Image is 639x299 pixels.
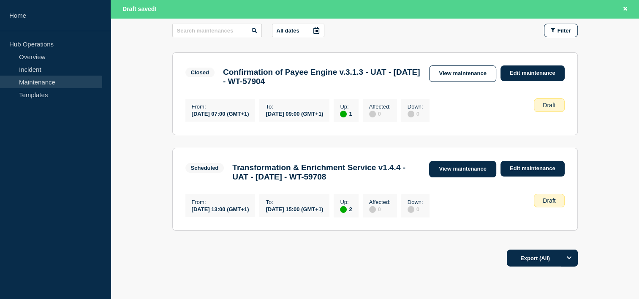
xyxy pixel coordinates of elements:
p: To : [266,199,323,205]
p: Up : [340,199,352,205]
div: up [340,111,347,117]
div: 0 [408,205,423,213]
p: Affected : [369,103,391,110]
p: All dates [277,27,299,34]
div: 0 [369,110,391,117]
a: Edit maintenance [500,65,565,81]
button: Close banner [620,4,631,14]
button: Options [561,250,578,266]
div: disabled [369,206,376,213]
p: Down : [408,103,423,110]
div: [DATE] 15:00 (GMT+1) [266,205,323,212]
div: disabled [408,111,414,117]
a: View maintenance [429,65,496,82]
div: up [340,206,347,213]
p: Affected : [369,199,391,205]
button: Export (All) [507,250,578,266]
button: Filter [544,24,578,37]
div: 1 [340,110,352,117]
p: Up : [340,103,352,110]
div: Scheduled [191,165,219,171]
div: 0 [408,110,423,117]
span: Filter [557,27,571,34]
div: [DATE] 09:00 (GMT+1) [266,110,323,117]
h3: Confirmation of Payee Engine v.3.1.3 - UAT - [DATE] - WT-57904 [223,68,421,86]
input: Search maintenances [172,24,262,37]
span: Draft saved! [122,5,157,12]
div: disabled [408,206,414,213]
a: Edit maintenance [500,161,565,177]
p: To : [266,103,323,110]
div: 2 [340,205,352,213]
p: Down : [408,199,423,205]
div: Closed [191,69,209,76]
a: View maintenance [429,161,496,177]
div: Draft [534,194,564,207]
div: 0 [369,205,391,213]
div: Draft [534,98,564,112]
h3: Transformation & Enrichment Service v1.4.4 - UAT - [DATE] - WT-59708 [232,163,421,182]
p: From : [192,103,249,110]
button: All dates [272,24,324,37]
div: [DATE] 07:00 (GMT+1) [192,110,249,117]
div: [DATE] 13:00 (GMT+1) [192,205,249,212]
div: disabled [369,111,376,117]
p: From : [192,199,249,205]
